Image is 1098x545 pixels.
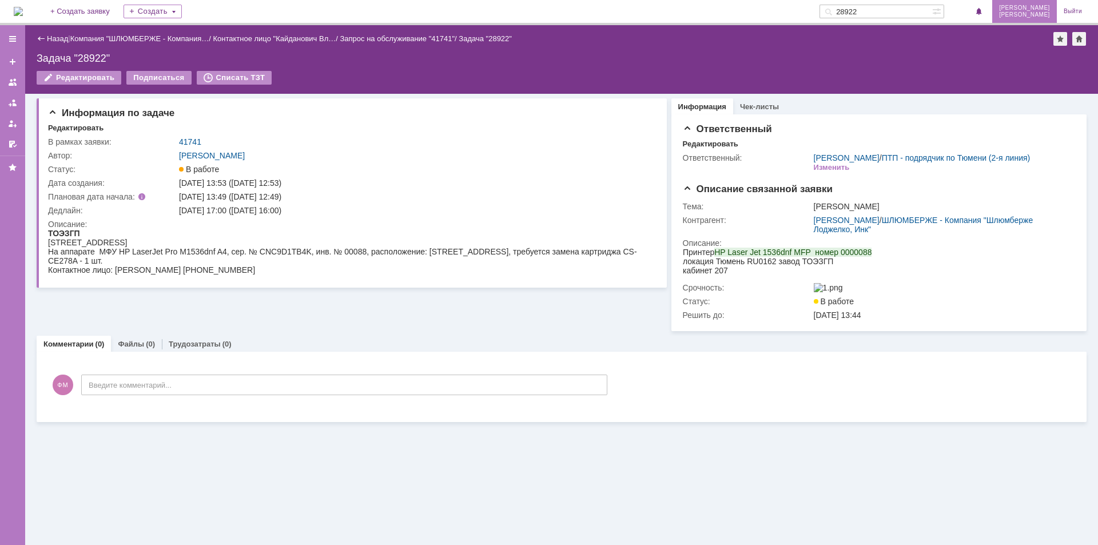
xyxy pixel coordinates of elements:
div: Редактировать [683,140,738,149]
div: В рамках заявки: [48,137,177,146]
div: Сделать домашней страницей [1072,32,1086,46]
a: 41741 [179,137,201,146]
a: Компания "ШЛЮМБЕРЖЕ - Компания… [70,34,209,43]
div: Описание: [48,220,651,229]
div: Статус: [683,297,811,306]
span: ФМ [53,375,73,395]
a: Создать заявку [3,53,22,71]
div: Задача "28922" [37,53,1087,64]
div: [PERSON_NAME] [814,202,1069,211]
div: Дедлайн: [48,206,177,215]
a: Файлы [118,340,144,348]
div: Изменить [814,163,850,172]
span: Описание связанной заявки [683,184,833,194]
div: Ответственный: [683,153,811,162]
div: Контрагент: [683,216,811,225]
span: В работе [179,165,219,174]
a: Комментарии [43,340,94,348]
a: Назад [47,34,68,43]
span: В работе [814,297,854,306]
span: Ответственный [683,124,772,134]
a: Заявки на командах [3,73,22,92]
a: Контактное лицо "Кайданович Вл… [213,34,336,43]
div: Решить до: [683,311,811,320]
span: [PERSON_NAME] [999,11,1050,18]
div: Статус: [48,165,177,174]
div: Плановая дата начала: [48,192,163,201]
div: / [814,153,1031,162]
img: 1.png [814,283,843,292]
span: Информация по задаче [48,108,174,118]
div: Срочность: [683,283,811,292]
div: / [814,216,1069,234]
div: Дата создания: [48,178,177,188]
div: Добавить в избранное [1053,32,1067,46]
a: ШЛЮМБЕРЖЕ - Компания "Шлюмберже Лоджелко, Инк" [814,216,1033,234]
span: [PERSON_NAME] [999,5,1050,11]
a: Чек-листы [740,102,779,111]
a: Запрос на обслуживание "41741" [340,34,455,43]
div: Задача "28922" [459,34,512,43]
div: / [340,34,459,43]
a: [PERSON_NAME] [179,151,245,160]
div: (0) [222,340,232,348]
img: logo [14,7,23,16]
a: Заявки в моей ответственности [3,94,22,112]
div: Описание: [683,238,1072,248]
div: | [68,34,70,42]
a: [PERSON_NAME] [814,216,880,225]
div: / [70,34,213,43]
div: [DATE] 17:00 ([DATE] 16:00) [179,206,649,215]
a: Трудозатраты [169,340,221,348]
div: Создать [124,5,182,18]
div: Редактировать [48,124,104,133]
div: [DATE] 13:53 ([DATE] 12:53) [179,178,649,188]
div: (0) [146,340,155,348]
span: [DATE] 13:44 [814,311,861,320]
a: ПТП - подрядчик по Тюмени (2-я линия) [882,153,1031,162]
a: Информация [678,102,726,111]
span: Расширенный поиск [932,5,944,16]
div: Автор: [48,151,177,160]
a: [PERSON_NAME] [814,153,880,162]
a: Мои согласования [3,135,22,153]
div: / [213,34,340,43]
div: (0) [96,340,105,348]
div: [DATE] 13:49 ([DATE] 12:49) [179,192,649,201]
a: Перейти на домашнюю страницу [14,7,23,16]
div: Тема: [683,202,811,211]
a: Мои заявки [3,114,22,133]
